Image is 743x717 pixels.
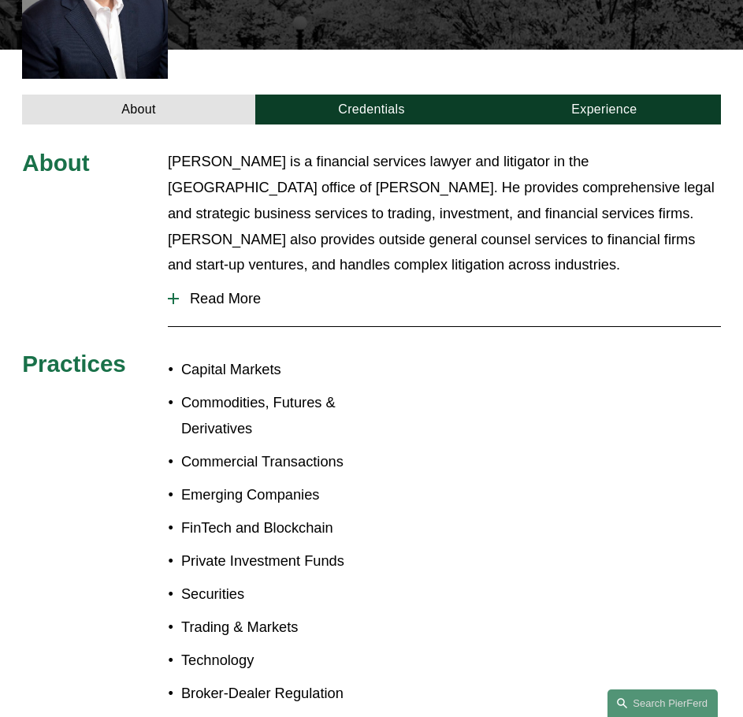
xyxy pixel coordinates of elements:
[181,581,372,607] p: Securities
[22,95,254,124] a: About
[179,290,721,307] span: Read More
[181,515,372,541] p: FinTech and Blockchain
[168,278,721,319] button: Read More
[255,95,488,124] a: Credentials
[488,95,720,124] a: Experience
[607,689,718,717] a: Search this site
[181,681,372,707] p: Broker-Dealer Regulation
[181,449,372,475] p: Commercial Transactions
[181,357,372,383] p: Capital Markets
[168,149,721,278] p: [PERSON_NAME] is a financial services lawyer and litigator in the [GEOGRAPHIC_DATA] office of [PE...
[22,150,89,176] span: About
[181,390,372,442] p: Commodities, Futures & Derivatives
[22,351,126,377] span: Practices
[181,482,372,508] p: Emerging Companies
[181,615,372,641] p: Trading & Markets
[181,548,372,574] p: Private Investment Funds
[181,648,372,674] p: Technology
